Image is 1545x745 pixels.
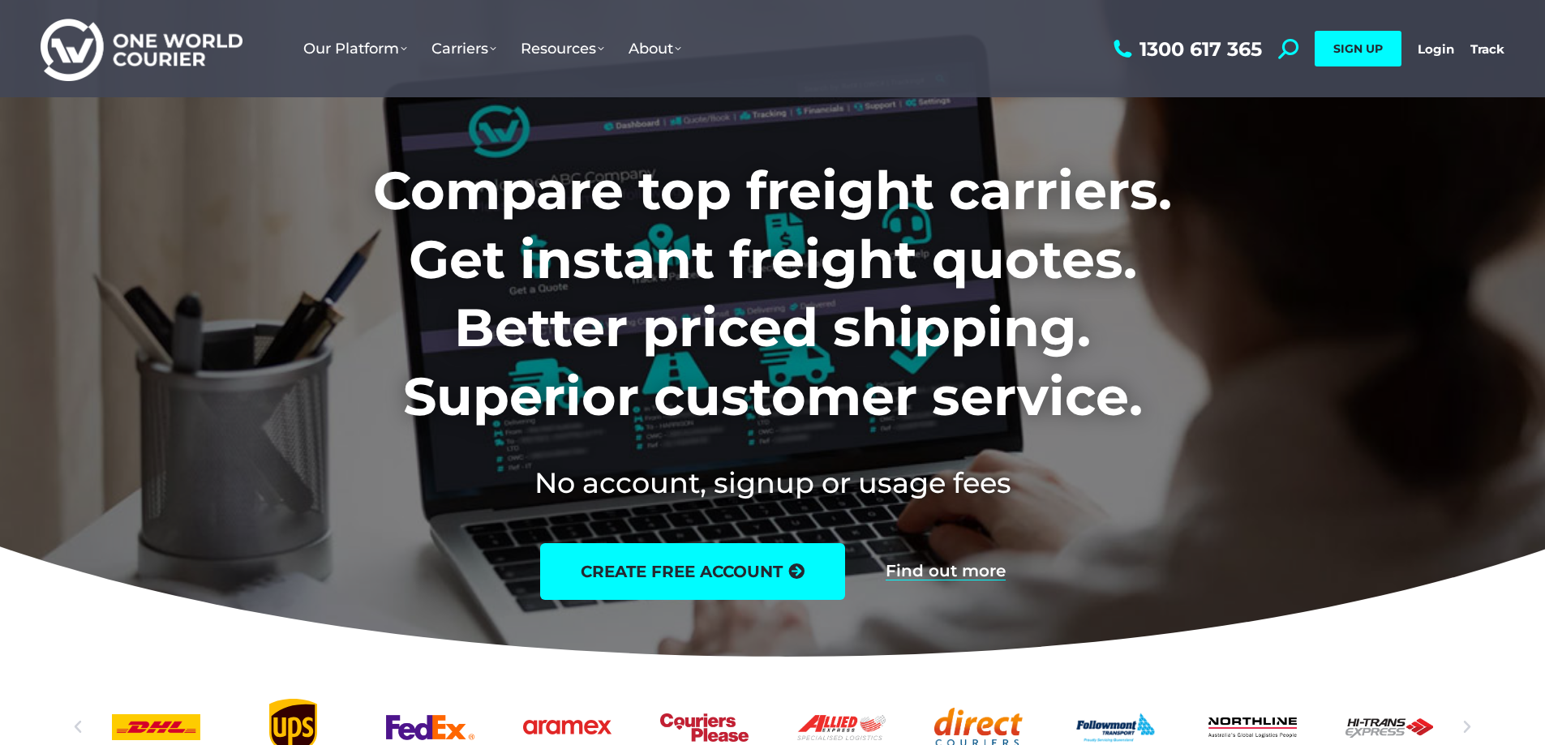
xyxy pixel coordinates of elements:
[509,24,616,74] a: Resources
[266,463,1279,503] h2: No account, signup or usage fees
[616,24,693,74] a: About
[521,40,604,58] span: Resources
[303,40,407,58] span: Our Platform
[266,156,1279,430] h1: Compare top freight carriers. Get instant freight quotes. Better priced shipping. Superior custom...
[1333,41,1383,56] span: SIGN UP
[431,40,496,58] span: Carriers
[1470,41,1504,57] a: Track
[41,16,242,82] img: One World Courier
[1109,39,1262,59] a: 1300 617 365
[540,543,845,600] a: create free account
[291,24,419,74] a: Our Platform
[629,40,681,58] span: About
[1418,41,1454,57] a: Login
[1315,31,1401,66] a: SIGN UP
[886,563,1006,580] a: Find out more
[419,24,509,74] a: Carriers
